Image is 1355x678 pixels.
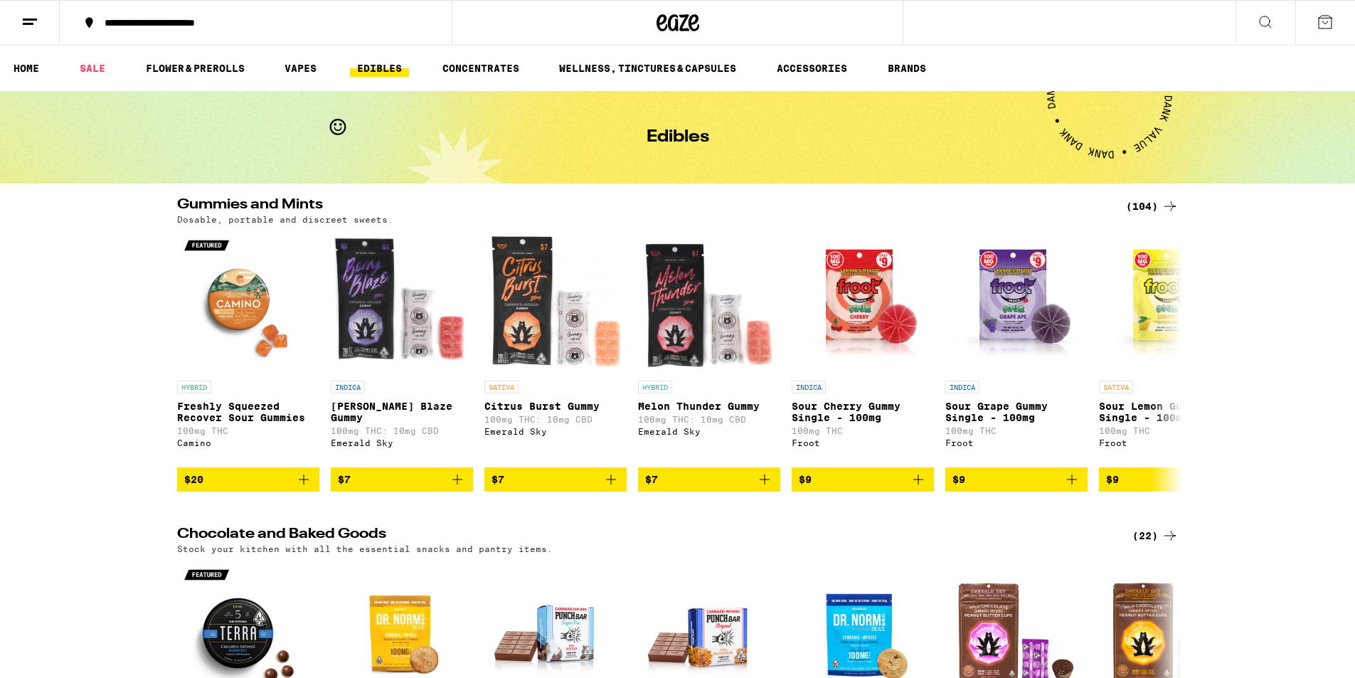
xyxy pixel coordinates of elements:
[177,438,319,447] div: Camino
[177,544,553,553] p: Stock your kitchen with all the essential snacks and pantry items.
[638,415,780,424] p: 100mg THC: 10mg CBD
[177,198,1109,215] h2: Gummies and Mints
[484,231,627,374] img: Emerald Sky - Citrus Burst Gummy
[177,381,211,393] p: HYBRID
[638,467,780,492] button: Add to bag
[350,60,409,77] a: EDIBLES
[638,381,672,393] p: HYBRID
[881,60,933,77] button: BRANDS
[638,401,780,412] p: Melon Thunder Gummy
[177,215,393,224] p: Dosable, portable and discreet sweets.
[277,60,324,77] a: VAPES
[945,438,1088,447] div: Froot
[6,60,46,77] a: HOME
[177,231,319,467] a: Open page for Freshly Squeezed Recover Sour Gummies from Camino
[331,231,473,374] img: Emerald Sky - Berry Blaze Gummy
[1106,474,1119,485] span: $9
[435,60,526,77] a: CONCENTRATES
[484,381,519,393] p: SATIVA
[945,231,1088,374] img: Froot - Sour Grape Gummy Single - 100mg
[484,427,627,436] div: Emerald Sky
[331,401,473,423] p: [PERSON_NAME] Blaze Gummy
[792,231,934,374] img: Froot - Sour Cherry Gummy Single - 100mg
[331,438,473,447] div: Emerald Sky
[1099,438,1241,447] div: Froot
[331,426,473,435] p: 100mg THC: 10mg CBD
[491,474,504,485] span: $7
[945,231,1088,467] a: Open page for Sour Grape Gummy Single - 100mg from Froot
[331,467,473,492] button: Add to bag
[1126,198,1179,215] a: (104)
[638,231,780,467] a: Open page for Melon Thunder Gummy from Emerald Sky
[799,474,812,485] span: $9
[177,231,319,374] img: Camino - Freshly Squeezed Recover Sour Gummies
[1099,401,1241,423] p: Sour Lemon Gummy Single - 100mg
[177,467,319,492] button: Add to bag
[177,401,319,423] p: Freshly Squeezed Recover Sour Gummies
[184,474,203,485] span: $20
[792,467,934,492] button: Add to bag
[1099,231,1241,374] img: Froot - Sour Lemon Gummy Single - 100mg
[1099,231,1241,467] a: Open page for Sour Lemon Gummy Single - 100mg from Froot
[638,231,780,374] img: Emerald Sky - Melon Thunder Gummy
[552,60,743,77] a: WELLNESS, TINCTURES & CAPSULES
[1099,426,1241,435] p: 100mg THC
[484,231,627,467] a: Open page for Citrus Burst Gummy from Emerald Sky
[792,231,934,467] a: Open page for Sour Cherry Gummy Single - 100mg from Froot
[177,527,1109,544] h2: Chocolate and Baked Goods
[484,467,627,492] button: Add to bag
[792,438,934,447] div: Froot
[484,401,627,412] p: Citrus Burst Gummy
[792,381,826,393] p: INDICA
[139,60,252,77] a: FLOWER & PREROLLS
[1099,381,1133,393] p: SATIVA
[792,426,934,435] p: 100mg THC
[638,427,780,436] div: Emerald Sky
[647,129,709,146] h1: Edibles
[331,231,473,467] a: Open page for Berry Blaze Gummy from Emerald Sky
[945,467,1088,492] button: Add to bag
[945,426,1088,435] p: 100mg THC
[73,60,112,77] a: SALE
[1132,527,1179,544] a: (22)
[338,474,351,485] span: $7
[945,401,1088,423] p: Sour Grape Gummy Single - 100mg
[177,426,319,435] p: 100mg THC
[792,401,934,423] p: Sour Cherry Gummy Single - 100mg
[484,415,627,424] p: 100mg THC: 10mg CBD
[952,474,965,485] span: $9
[770,60,854,77] a: ACCESSORIES
[331,381,365,393] p: INDICA
[945,381,979,393] p: INDICA
[1099,467,1241,492] button: Add to bag
[645,474,658,485] span: $7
